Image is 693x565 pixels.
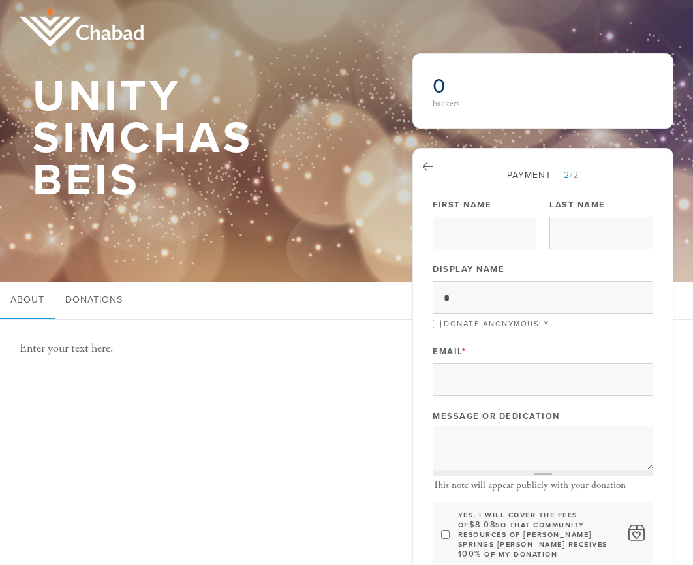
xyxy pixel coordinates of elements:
[444,319,549,328] label: Donate Anonymously
[433,168,653,182] div: Payment
[556,170,579,181] span: /2
[55,282,133,319] a: Donations
[20,339,393,358] p: Enter your text here.
[433,199,491,211] label: First Name
[433,74,446,99] span: 0
[458,510,621,560] label: Yes, I will cover the fees of so that Community Resources of [PERSON_NAME] Springs [PERSON_NAME] ...
[462,346,467,357] span: This field is required.
[20,7,144,47] img: logo_half.png
[433,410,560,422] label: Message or dedication
[433,99,539,108] div: backers
[433,264,504,275] label: Display Name
[564,170,570,181] span: 2
[469,519,476,530] span: $
[475,519,495,530] span: 8.08
[33,76,372,202] h1: Unity Simchas Beis
[433,480,653,491] div: This note will appear publicly with your donation
[433,346,466,358] label: Email
[549,199,606,211] label: Last Name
